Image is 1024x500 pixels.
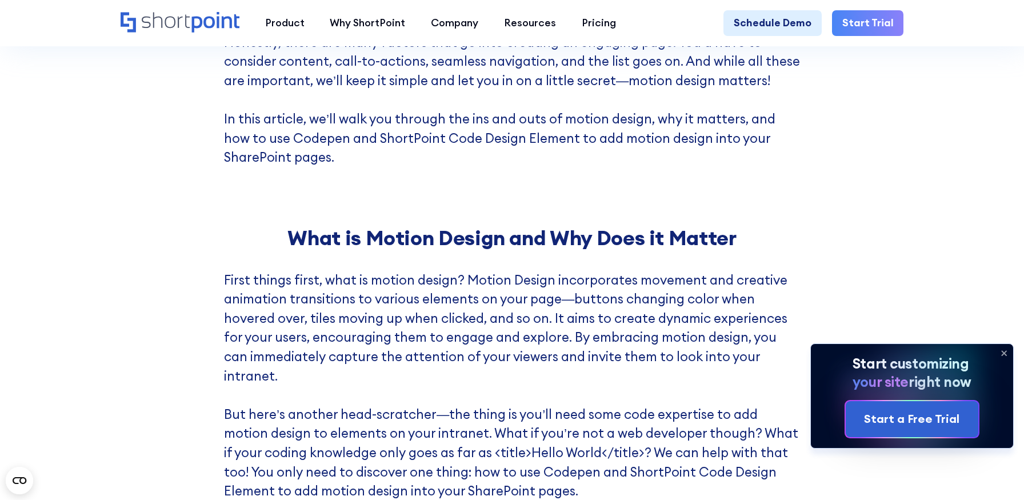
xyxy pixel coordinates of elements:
[418,10,491,36] a: Company
[832,10,904,36] a: Start Trial
[252,10,317,36] a: Product
[504,15,556,31] div: Resources
[287,225,736,251] strong: What is Motion Design and Why Does it Matter
[330,15,405,31] div: Why ShortPoint
[491,10,569,36] a: Resources
[317,10,418,36] a: Why ShortPoint
[265,15,305,31] div: Product
[6,467,33,494] button: Open CMP widget
[121,12,239,34] a: Home
[723,10,822,36] a: Schedule Demo
[967,445,1024,500] iframe: Chat Widget
[431,15,478,31] div: Company
[582,15,616,31] div: Pricing
[569,10,629,36] a: Pricing
[864,410,959,427] div: Start a Free Trial
[846,401,978,437] a: Start a Free Trial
